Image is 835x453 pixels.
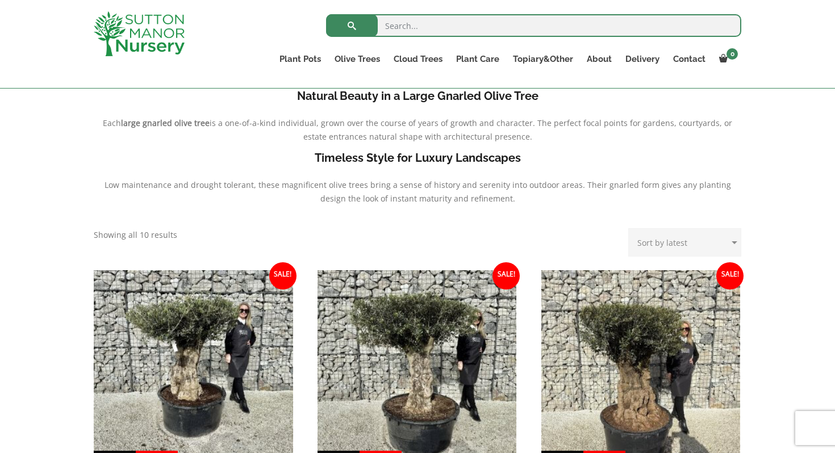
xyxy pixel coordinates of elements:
span: Sale! [716,262,744,290]
a: Olive Trees [328,51,387,67]
span: is a one-of-a-kind individual, grown over the course of years of growth and character. The perfec... [210,118,732,142]
img: logo [94,11,185,56]
a: About [580,51,619,67]
span: Sale! [492,262,520,290]
a: Topiary&Other [506,51,580,67]
input: Search... [326,14,741,37]
a: Cloud Trees [387,51,449,67]
span: Sale! [269,262,297,290]
select: Shop order [628,228,741,257]
a: Plant Care [449,51,506,67]
a: Delivery [619,51,666,67]
a: Plant Pots [273,51,328,67]
b: Natural Beauty in a Large Gnarled Olive Tree [297,89,538,103]
span: Each [103,118,121,128]
b: Timeless Style for Luxury Landscapes [315,151,521,165]
b: large gnarled olive tree [121,118,210,128]
a: Contact [666,51,712,67]
span: Low maintenance and drought tolerant, these magnificent olive trees bring a sense of history and ... [105,179,731,204]
p: Showing all 10 results [94,228,177,242]
span: 0 [727,48,738,60]
a: 0 [712,51,741,67]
